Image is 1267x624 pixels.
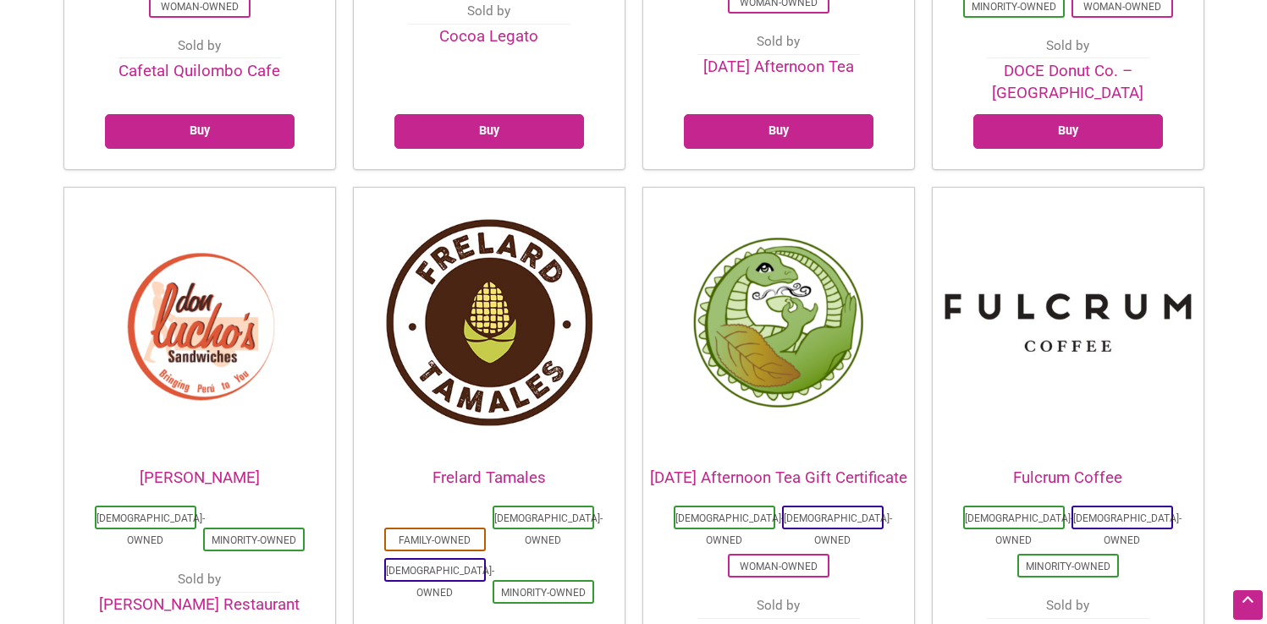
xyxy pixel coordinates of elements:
[399,534,471,546] a: Family-Owned
[740,561,818,572] a: Woman-Owned
[643,316,914,489] a: [DATE] Afternoon Tea Gift Certificate
[161,1,239,13] a: Woman-Owned
[992,62,1143,102] a: DOCE Donut Co. – [GEOGRAPHIC_DATA]
[354,467,625,489] h2: Frelard Tamales
[1073,512,1182,546] a: [DEMOGRAPHIC_DATA]-Owned
[494,512,603,546] a: [DEMOGRAPHIC_DATA]-Owned
[703,57,854,76] a: [DATE] Afternoon Tea
[972,1,1056,13] a: Minority-Owned
[64,316,335,489] a: [PERSON_NAME]
[354,316,625,489] a: Frelard Tamales
[178,38,221,53] span: Sold by
[675,512,784,546] a: [DEMOGRAPHIC_DATA]-Owned
[1233,590,1263,620] div: Scroll Back to Top
[757,598,800,613] span: Sold by
[933,188,1204,458] img: Fulcrum Coffee Logo
[96,512,205,546] a: [DEMOGRAPHIC_DATA]-Owned
[757,34,800,49] span: Sold by
[933,467,1204,489] h2: Fulcrum Coffee
[178,572,221,587] span: Sold by
[1026,561,1110,572] a: Minority-Owned
[439,27,538,46] a: Cocoa Legato
[467,3,510,19] span: Sold by
[973,114,1163,149] a: Select options for “DOCE Donut Co.”
[1046,38,1089,53] span: Sold by
[643,188,914,458] img: Friday Afternoon Tea
[643,467,914,489] h2: [DATE] Afternoon Tea Gift Certificate
[99,595,300,614] a: [PERSON_NAME] Restaurant
[965,512,1073,546] a: [DEMOGRAPHIC_DATA]-Owned
[933,316,1204,489] a: Fulcrum Coffee
[105,114,295,149] a: Select options for “Cafetal Quilombo Cafe”
[394,114,584,149] a: Select options for “Cocoa Legato Gift Certificates”
[684,114,873,149] a: Add to cart: “CommuniTEA”
[64,188,335,458] img: Don Lucho's Gift Certificates
[354,188,625,458] img: Frelard Tamales logo
[64,467,335,489] h2: [PERSON_NAME]
[784,512,892,546] a: [DEMOGRAPHIC_DATA]-Owned
[118,62,280,80] a: Cafetal Quilombo Cafe
[212,534,296,546] a: Minority-Owned
[1083,1,1161,13] a: Woman-Owned
[501,587,586,599] a: Minority-Owned
[1046,598,1089,613] span: Sold by
[386,565,494,599] a: [DEMOGRAPHIC_DATA]-Owned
